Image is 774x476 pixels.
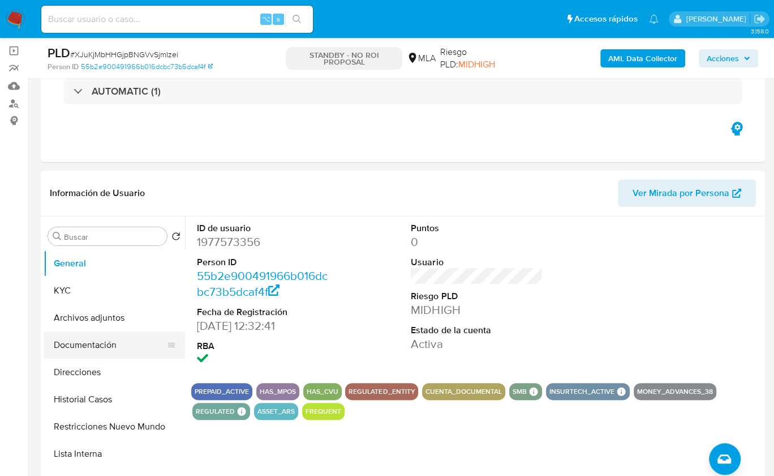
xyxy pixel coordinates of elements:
[44,413,185,440] button: Restricciones Nuevo Mundo
[64,232,162,242] input: Buscar
[197,340,328,352] dt: RBA
[286,47,402,70] p: STANDBY - NO ROI PROPOSAL
[411,256,542,269] dt: Usuario
[633,180,729,207] span: Ver Mirada por Persona
[70,49,178,60] span: # XJuKjMbHHGjpBNGVvSjmIzei
[44,386,185,413] button: Historial Casos
[411,302,542,318] dd: MIDHIGH
[285,11,308,27] button: search-icon
[600,49,685,67] button: AML Data Collector
[81,62,213,72] a: 55b2e900491966b016dcbc73b5dcaf4f
[261,14,270,24] span: ⌥
[50,188,145,199] h1: Información de Usuario
[277,14,280,24] span: s
[608,49,677,67] b: AML Data Collector
[686,14,750,24] p: jian.marin@mercadolibre.com
[649,14,659,24] a: Notificaciones
[411,324,542,337] dt: Estado de la cuenta
[754,13,766,25] a: Salir
[41,12,313,27] input: Buscar usuario o caso...
[197,256,328,269] dt: Person ID
[63,78,742,104] div: AUTOMATIC (1)
[699,49,758,67] button: Acciones
[197,234,328,250] dd: 1977573356
[197,318,328,334] dd: [DATE] 12:32:41
[48,62,79,72] b: Person ID
[44,304,185,331] button: Archivos adjuntos
[44,250,185,277] button: General
[707,49,739,67] span: Acciones
[440,46,520,70] span: Riesgo PLD:
[411,234,542,250] dd: 0
[574,13,638,25] span: Accesos rápidos
[618,180,756,207] button: Ver Mirada por Persona
[44,277,185,304] button: KYC
[44,331,176,359] button: Documentación
[53,232,62,241] button: Buscar
[750,27,768,36] span: 3.158.0
[44,440,185,467] button: Lista Interna
[197,222,328,235] dt: ID de usuario
[411,336,542,352] dd: Activa
[197,306,328,318] dt: Fecha de Registración
[44,359,185,386] button: Direcciones
[411,290,542,303] dt: Riesgo PLD
[197,267,328,300] a: 55b2e900491966b016dcbc73b5dcaf4f
[48,44,70,62] b: PLD
[411,222,542,235] dt: Puntos
[171,232,180,244] button: Volver al orden por defecto
[92,85,161,97] h3: AUTOMATIC (1)
[458,58,495,71] span: MIDHIGH
[407,52,436,65] div: MLA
